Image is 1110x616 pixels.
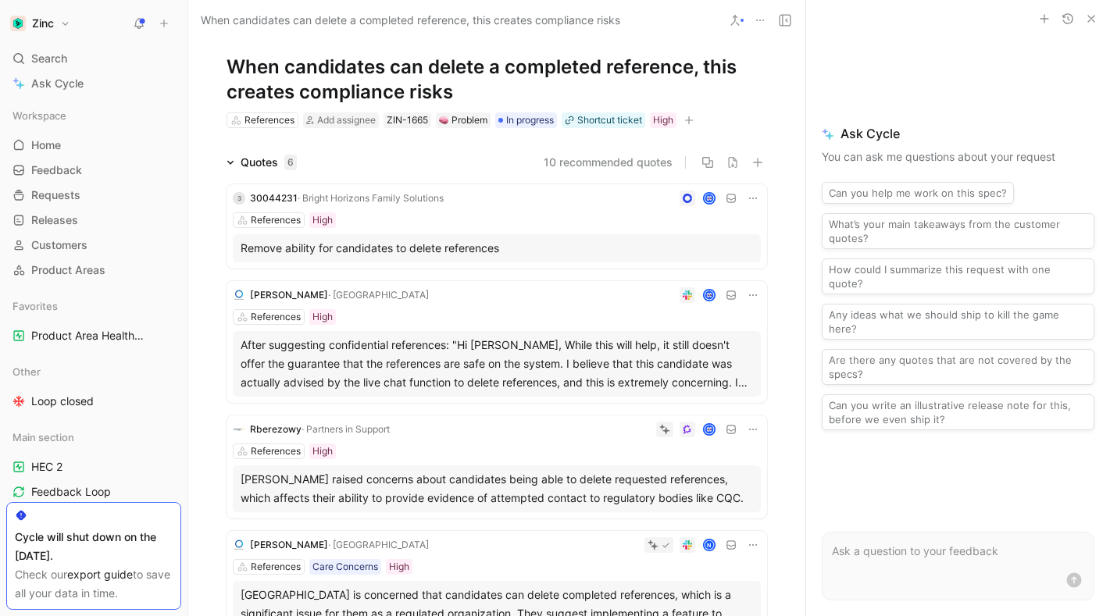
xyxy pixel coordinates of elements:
[822,182,1014,204] button: Can you help me work on this spec?
[15,565,173,603] div: Check our to save all your data in time.
[6,158,181,182] a: Feedback
[328,539,429,550] span: · [GEOGRAPHIC_DATA]
[31,393,94,409] span: Loop closed
[233,423,245,436] img: logo
[31,74,84,93] span: Ask Cycle
[251,212,301,228] div: References
[298,192,444,204] span: · Bright Horizons Family Solutions
[312,212,333,228] div: High
[6,47,181,70] div: Search
[241,153,297,172] div: Quotes
[284,155,297,170] div: 6
[312,559,378,575] div: Care Concerns
[436,112,491,128] div: 🧠Problem
[31,162,82,178] span: Feedback
[15,528,173,565] div: Cycle will shut down on the [DATE].
[822,349,1094,385] button: Are there any quotes that are not covered by the specs?
[31,328,150,344] span: Product Area Health
[227,55,767,105] h1: When candidates can delete a completed reference, this creates compliance risks
[822,213,1094,249] button: What’s your main takeaways from the customer quotes?
[6,426,181,449] div: Main section
[31,49,67,68] span: Search
[822,394,1094,430] button: Can you write an illustrative release note for this, before we even ship it?
[31,484,111,500] span: Feedback Loop
[6,426,181,604] div: Main sectionHEC 2Feedback LoopProduct Area HealthFeedback to processResponse PendingQuotes logged...
[67,568,133,581] a: export guide
[10,16,26,31] img: Zinc
[251,309,301,325] div: References
[495,112,557,128] div: In progress
[233,289,245,301] img: logo
[6,104,181,127] div: Workspace
[312,443,333,459] div: High
[705,290,715,301] img: avatar
[6,360,181,413] div: OtherLoop closed
[233,192,245,205] div: 3
[302,423,390,435] span: · Partners in Support
[220,153,303,172] div: Quotes6
[250,289,328,301] span: [PERSON_NAME]
[6,72,181,95] a: Ask Cycle
[6,233,181,257] a: Customers
[31,262,105,278] span: Product Areas
[6,390,181,413] a: Loop closed
[241,239,753,258] div: Remove ability for candidates to delete references
[6,183,181,207] a: Requests
[389,559,409,575] div: High
[244,112,294,128] div: References
[251,559,301,575] div: References
[233,539,245,551] img: logo
[6,294,181,318] div: Favorites
[6,324,181,347] a: Product Area HealthMain section
[6,360,181,383] div: Other
[31,187,80,203] span: Requests
[12,298,58,314] span: Favorites
[201,11,620,30] span: When candidates can delete a completed reference, this creates compliance risks
[653,112,673,128] div: High
[6,258,181,282] a: Product Areas
[32,16,54,30] h1: Zinc
[328,289,429,301] span: · [GEOGRAPHIC_DATA]
[822,124,1094,143] span: Ask Cycle
[241,336,753,392] div: After suggesting confidential references: "Hi [PERSON_NAME], While this will help, it still doesn...
[822,148,1094,166] p: You can ask me questions about your request
[544,153,673,172] button: 10 recommended quotes
[312,309,333,325] div: High
[12,364,41,379] span: Other
[822,304,1094,340] button: Any ideas what we should ship to kill the game here?
[705,425,715,435] img: avatar
[241,470,753,507] div: [PERSON_NAME] raised concerns about candidates being able to delete requested references, which a...
[705,540,715,550] div: N
[506,112,554,128] span: In progress
[822,258,1094,294] button: How could I summarize this request with one quote?
[6,12,74,34] button: ZincZinc
[31,212,78,228] span: Releases
[12,108,66,123] span: Workspace
[6,455,181,479] a: HEC 2
[6,480,181,504] a: Feedback Loop
[250,539,328,550] span: [PERSON_NAME]
[6,134,181,157] a: Home
[439,116,448,125] img: 🧠
[439,112,487,128] div: Problem
[251,443,301,459] div: References
[317,114,376,126] span: Add assignee
[387,112,428,128] div: ZIN-1665
[250,423,302,435] span: Rberezowy
[31,237,87,253] span: Customers
[31,459,62,475] span: HEC 2
[250,192,298,204] span: 30044231
[31,137,61,153] span: Home
[6,208,181,232] a: Releases
[577,112,642,128] div: Shortcut ticket
[705,194,715,204] img: avatar
[12,429,74,445] span: Main section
